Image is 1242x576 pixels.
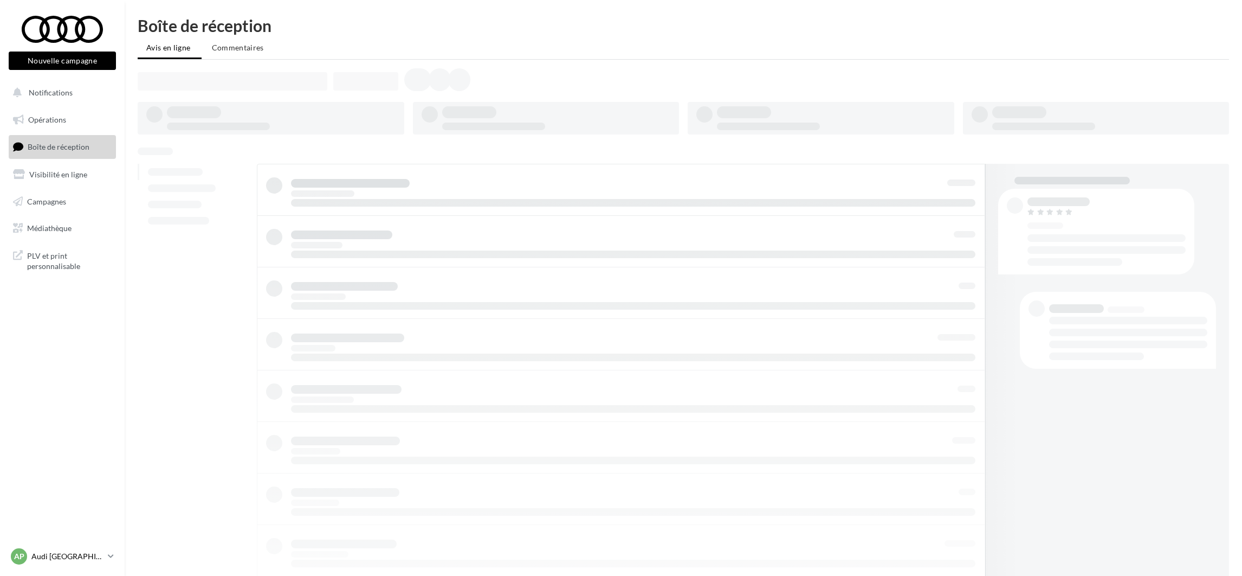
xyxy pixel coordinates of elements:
span: Médiathèque [27,223,72,233]
a: Opérations [7,108,118,131]
span: PLV et print personnalisable [27,248,112,272]
button: Notifications [7,81,114,104]
button: Nouvelle campagne [9,52,116,70]
a: PLV et print personnalisable [7,244,118,276]
span: Boîte de réception [28,142,89,151]
span: Opérations [28,115,66,124]
a: Boîte de réception [7,135,118,158]
span: Visibilité en ligne [29,170,87,179]
span: AP [14,551,24,562]
a: Médiathèque [7,217,118,240]
div: Boîte de réception [138,17,1229,34]
p: Audi [GEOGRAPHIC_DATA] 16 [31,551,104,562]
a: Visibilité en ligne [7,163,118,186]
span: Notifications [29,88,73,97]
a: AP Audi [GEOGRAPHIC_DATA] 16 [9,546,116,567]
a: Campagnes [7,190,118,213]
span: Commentaires [212,43,264,52]
span: Campagnes [27,196,66,206]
